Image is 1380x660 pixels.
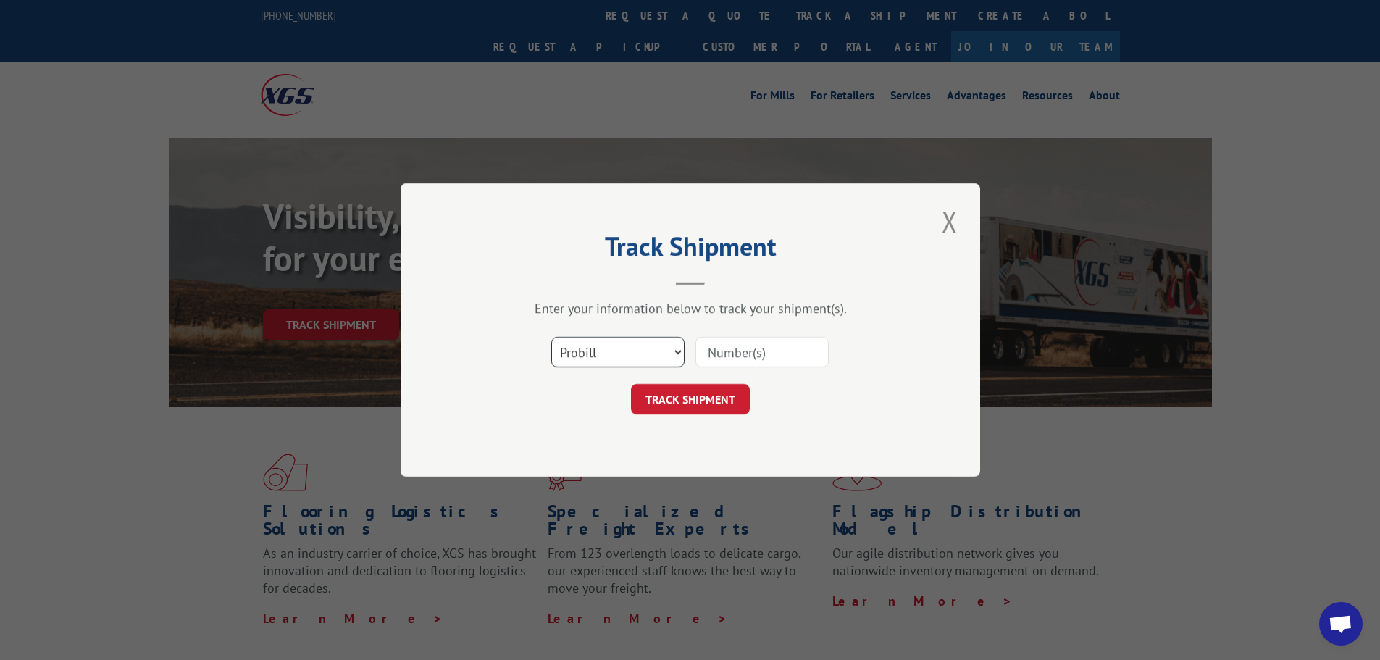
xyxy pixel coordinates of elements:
input: Number(s) [695,337,829,367]
h2: Track Shipment [473,236,908,264]
a: Open chat [1319,602,1363,646]
button: TRACK SHIPMENT [631,384,750,414]
button: Close modal [937,201,962,241]
div: Enter your information below to track your shipment(s). [473,300,908,317]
